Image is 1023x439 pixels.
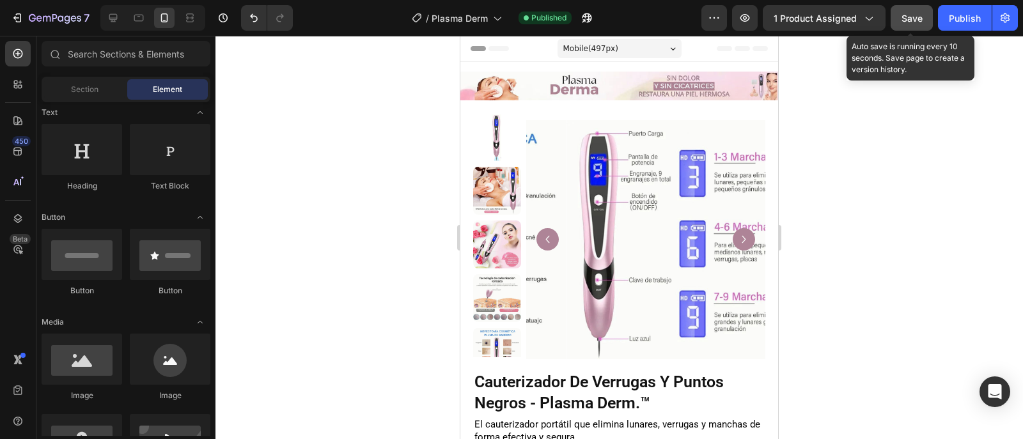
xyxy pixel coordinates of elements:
[42,390,122,401] div: Image
[432,12,488,25] span: Plasma Derm
[71,84,98,95] span: Section
[190,102,210,123] span: Toggle open
[891,5,933,31] button: Save
[42,212,65,223] span: Button
[130,180,210,192] div: Text Block
[190,207,210,227] span: Toggle open
[902,13,923,24] span: Save
[531,12,566,24] span: Published
[10,234,31,244] div: Beta
[938,5,992,31] button: Publish
[42,285,122,297] div: Button
[763,5,886,31] button: 1 product assigned
[153,84,182,95] span: Element
[774,12,857,25] span: 1 product assigned
[949,12,981,25] div: Publish
[84,10,90,26] p: 7
[42,41,210,66] input: Search Sections & Elements
[426,12,429,25] span: /
[12,136,31,146] div: 450
[130,390,210,401] div: Image
[130,285,210,297] div: Button
[42,180,122,192] div: Heading
[190,312,210,332] span: Toggle open
[241,5,293,31] div: Undo/Redo
[460,36,778,439] iframe: Design area
[14,383,300,407] span: El cauterizador portátil que elimina lunares, verrugas y manchas de forma efectiva y segura
[5,5,95,31] button: 7
[980,376,1010,407] div: Open Intercom Messenger
[42,316,64,328] span: Media
[42,107,58,118] span: Text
